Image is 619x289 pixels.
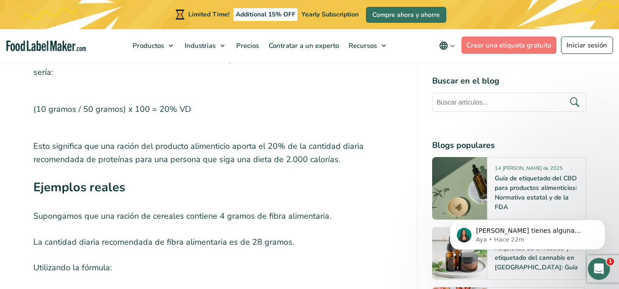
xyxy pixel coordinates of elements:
[233,41,260,50] span: Precios
[33,140,402,166] p: Esto significa que una ración del producto alimenticio aporta el 20% de la cantidad diaria recome...
[33,210,402,223] p: Supongamos que una ración de cereales contiene 4 gramos de fibra alimentaria.
[128,29,178,62] a: Productos
[233,8,298,21] span: Additional 15% OFF
[33,179,125,196] strong: Ejemplos reales
[130,41,165,50] span: Productos
[461,37,557,54] a: Crear una etiqueta gratuita
[432,139,586,152] h4: Blogs populares
[495,174,577,211] a: Guía de etiquetado del CBD para productos alimenticios: Normativa estatal y de la FDA
[561,37,613,54] a: Iniciar sesión
[182,41,217,50] span: Industrias
[302,10,359,19] span: Yearly Subscription
[588,258,610,280] iframe: Intercom live chat
[432,75,586,87] h4: Buscar en el blog
[264,29,342,62] a: Contratar a un experto
[344,29,391,62] a: Recursos
[33,92,402,127] p: (10 gramos / 50 gramos) x 100 = 20% VD
[33,236,402,249] p: La cantidad diaria recomendada de fibra alimentaria es de 28 gramos.
[432,93,586,112] input: Buscar artículos...
[607,258,614,265] span: 1
[180,29,229,62] a: Industrias
[495,165,563,175] span: 14 [PERSON_NAME] de 2025
[188,10,229,19] span: Limited Time!
[436,200,619,264] iframe: Intercom notifications mensaje
[266,41,340,50] span: Contratar a un experto
[232,29,262,62] a: Precios
[346,41,378,50] span: Recursos
[33,261,402,274] p: Utilizando la fórmula:
[366,7,446,23] a: Compre ahora y ahorre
